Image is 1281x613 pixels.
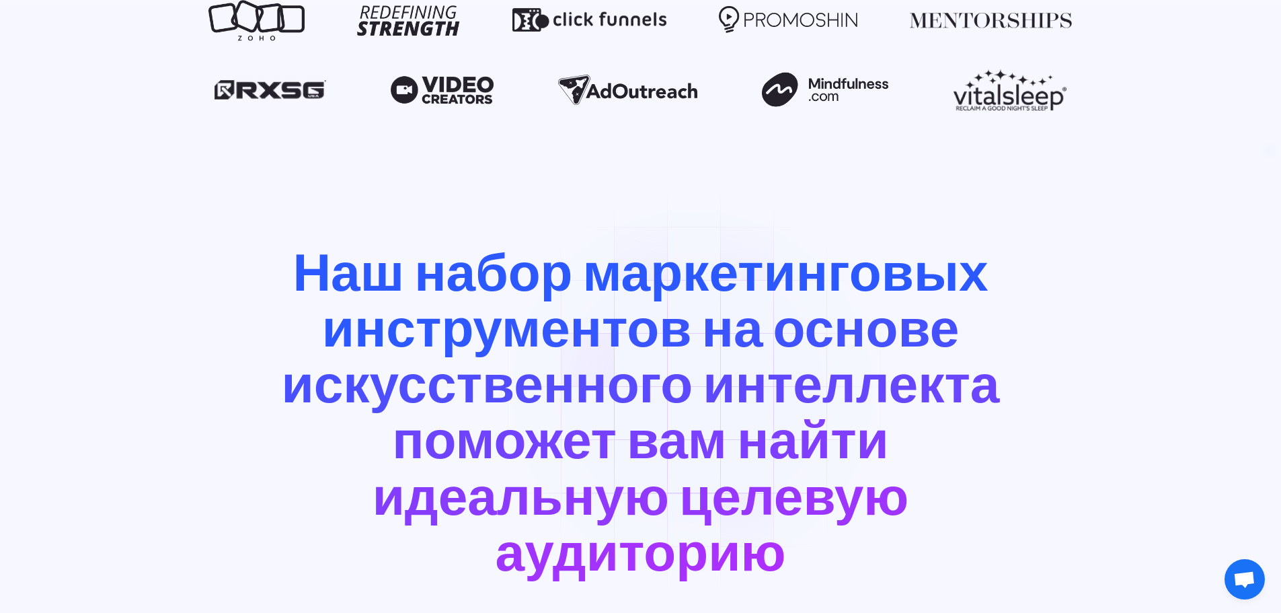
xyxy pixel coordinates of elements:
a: Открытый чат [1225,559,1265,600]
img: Mindfulness.com [762,69,888,111]
font: Наш набор маркетинговых инструментов на основе искусственного интеллекта поможет вам найти идеаль... [281,238,999,584]
img: РКСГ [215,69,326,111]
img: Рекламная кампания [558,69,697,111]
img: Виталслип [954,69,1066,111]
img: Создатели видео [391,69,493,111]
